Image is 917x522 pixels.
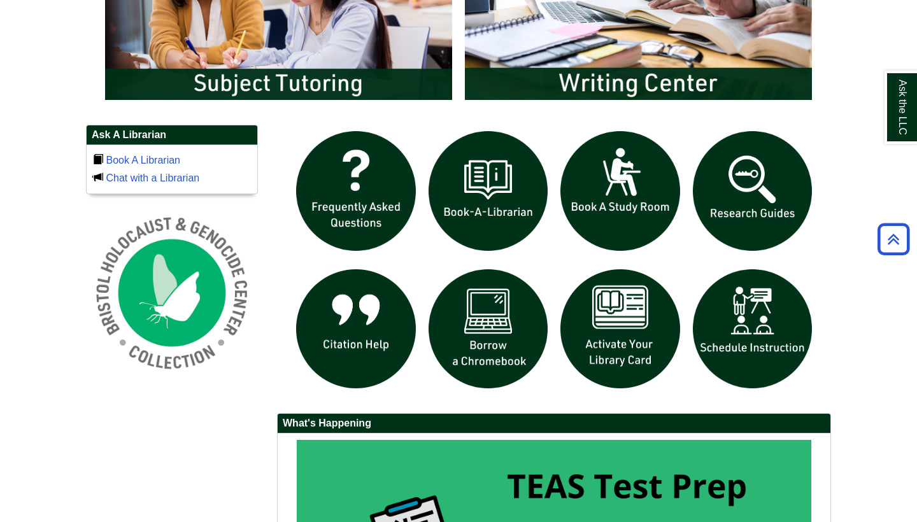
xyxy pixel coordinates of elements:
img: Research Guides icon links to research guides web page [686,125,819,257]
img: Holocaust and Genocide Collection [86,207,258,379]
img: Borrow a chromebook icon links to the borrow a chromebook web page [422,263,555,395]
img: frequently asked questions [290,125,422,257]
img: For faculty. Schedule Library Instruction icon links to form. [686,263,819,395]
img: Book a Librarian icon links to book a librarian web page [422,125,555,257]
h2: What's Happening [278,414,830,434]
img: citation help icon links to citation help guide page [290,263,422,395]
h2: Ask A Librarian [87,125,257,145]
a: Chat with a Librarian [106,173,199,183]
img: activate Library Card icon links to form to activate student ID into library card [554,263,686,395]
a: Book A Librarian [106,155,180,166]
a: Back to Top [873,230,914,248]
div: slideshow [290,125,818,400]
img: book a study room icon links to book a study room web page [554,125,686,257]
